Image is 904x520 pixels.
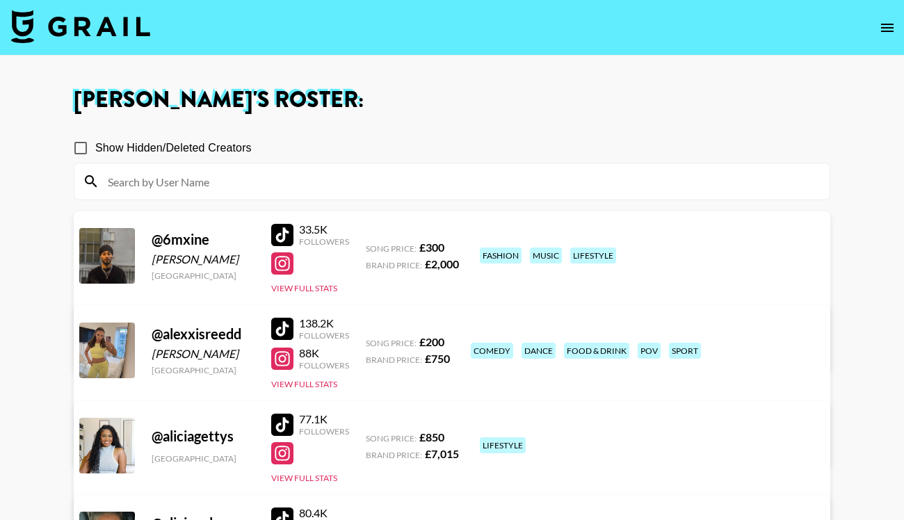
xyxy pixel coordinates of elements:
button: open drawer [873,14,901,42]
div: [GEOGRAPHIC_DATA] [152,270,255,281]
strong: £ 7,015 [425,447,459,460]
span: Song Price: [366,338,417,348]
div: Followers [299,426,349,437]
div: pov [638,343,661,359]
div: lifestyle [570,247,616,263]
div: [GEOGRAPHIC_DATA] [152,453,255,464]
button: View Full Stats [271,283,337,293]
div: music [530,247,562,263]
span: Show Hidden/Deleted Creators [95,140,252,156]
div: lifestyle [480,437,526,453]
div: 77.1K [299,412,349,426]
span: Brand Price: [366,450,422,460]
span: Brand Price: [366,260,422,270]
strong: £ 300 [419,241,444,254]
div: Followers [299,236,349,247]
strong: £ 850 [419,430,444,444]
strong: £ 750 [425,352,450,365]
span: Brand Price: [366,355,422,365]
button: View Full Stats [271,473,337,483]
div: [PERSON_NAME] [152,252,255,266]
div: 138.2K [299,316,349,330]
div: @ 6mxine [152,231,255,248]
button: View Full Stats [271,379,337,389]
div: @ alexxisreedd [152,325,255,343]
div: food & drink [564,343,629,359]
div: dance [522,343,556,359]
div: Followers [299,330,349,341]
strong: £ 2,000 [425,257,459,270]
strong: £ 200 [419,335,444,348]
div: 88K [299,346,349,360]
div: comedy [471,343,513,359]
img: Grail Talent [11,10,150,43]
div: [PERSON_NAME] [152,347,255,361]
div: @ aliciagettys [152,428,255,445]
div: 80.4K [299,506,349,520]
span: Song Price: [366,243,417,254]
div: [GEOGRAPHIC_DATA] [152,365,255,375]
h1: [PERSON_NAME] 's Roster: [74,89,830,111]
span: Song Price: [366,433,417,444]
div: sport [669,343,701,359]
div: fashion [480,247,522,263]
div: 33.5K [299,222,349,236]
div: Followers [299,360,349,371]
input: Search by User Name [99,170,821,193]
